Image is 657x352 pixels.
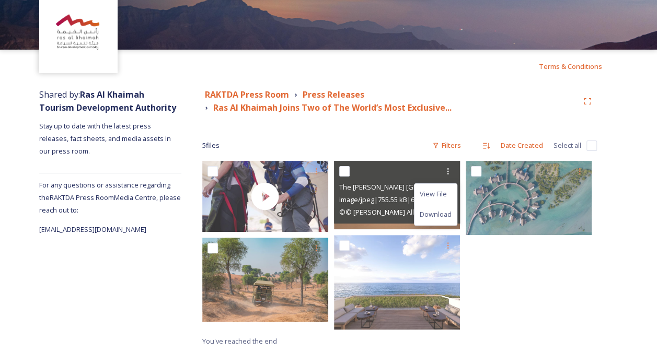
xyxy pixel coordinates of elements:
[202,161,328,232] img: thumbnail
[554,140,581,150] span: Select all
[39,89,176,113] span: Shared by:
[420,189,447,199] span: View File
[39,180,181,215] span: For any questions or assistance regarding the RAKTDA Press Room Media Centre, please reach out to:
[339,195,444,204] span: image/jpeg | 755.55 kB | 6184 x 3361
[202,140,220,150] span: 5 file s
[420,209,452,219] span: Download
[202,238,328,322] img: Ritz Carlton Ras Al Khaimah Al Wadi -BD Desert Shoot (3).jpg
[539,62,602,71] span: Terms & Conditions
[202,336,277,346] span: You've reached the end
[495,135,548,156] div: Date Created
[539,60,618,73] a: Terms & Conditions
[205,89,289,100] strong: RAKTDA Press Room
[39,89,176,113] strong: Ras Al Khaimah Tourism Development Authority
[334,235,460,330] img: Family Villa Shared Terrace.jpg
[303,89,364,100] strong: Press Releases
[466,161,592,235] img: Anantara Mina Al Arab Ras Al Khaimah Resort Guest Room Over Water Pool Villa Aerial.tif
[427,135,466,156] div: Filters
[339,182,625,192] span: The [PERSON_NAME] [GEOGRAPHIC_DATA], [GEOGRAPHIC_DATA] Signature Villa Exterior.jpg
[213,102,452,113] strong: Ras Al Khaimah Joins Two of The World’s Most Exclusive...
[39,121,172,156] span: Stay up to date with the latest press releases, fact sheets, and media assets in our press room.
[39,225,146,234] span: [EMAIL_ADDRESS][DOMAIN_NAME]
